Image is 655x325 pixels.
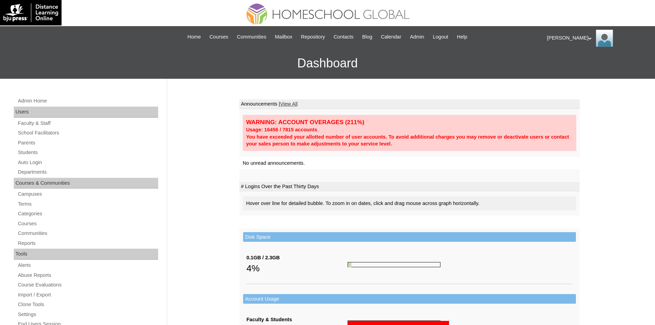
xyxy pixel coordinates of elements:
img: logo-white.png [3,3,58,22]
a: Admin Home [17,97,158,105]
div: Faculty & Students [247,316,348,323]
a: Communities [17,229,158,238]
a: Help [454,33,471,41]
a: Parents [17,139,158,147]
a: Courses [206,33,232,41]
td: Disk Space [243,232,576,242]
div: Users [14,107,158,118]
a: Logout [429,33,452,41]
div: You have exceeded your allotted number of user accounts. To avoid additional charges you may remo... [246,133,573,148]
strong: Usage: 16456 / 7815 accounts [246,127,317,132]
td: No unread announcements. [239,157,580,170]
a: Calendar [378,33,405,41]
a: Campuses [17,190,158,198]
span: Blog [362,33,372,41]
a: Admin [406,33,428,41]
a: View All [280,101,297,107]
div: [PERSON_NAME] [547,30,648,47]
a: School Facilitators [17,129,158,137]
span: Mailbox [275,33,293,41]
span: Contacts [334,33,353,41]
a: Mailbox [272,33,296,41]
a: Clone Tools [17,300,158,309]
td: # Logins Over the Past Thirty Days [239,182,580,192]
span: Calendar [381,33,401,41]
h3: Dashboard [3,48,652,79]
a: Settings [17,310,158,319]
div: Courses & Communities [14,178,158,189]
a: Contacts [330,33,357,41]
span: Admin [410,33,424,41]
span: Logout [433,33,448,41]
td: Account Usage [243,294,576,304]
td: Announcements | [239,99,580,109]
div: 0.1GB / 2.3GB [247,254,348,261]
span: Communities [237,33,266,41]
a: Blog [359,33,375,41]
a: Repository [297,33,328,41]
a: Courses [17,219,158,228]
a: Terms [17,200,158,208]
span: Help [457,33,467,41]
a: Faculty & Staff [17,119,158,128]
a: Course Evaluations [17,281,158,289]
a: Home [184,33,204,41]
a: Categories [17,209,158,218]
div: 4% [247,261,348,275]
a: Alerts [17,261,158,270]
span: Courses [209,33,228,41]
a: Auto Login [17,158,158,167]
a: Abuse Reports [17,271,158,280]
a: Communities [233,33,270,41]
div: Tools [14,249,158,260]
a: Import / Export [17,291,158,299]
span: Home [187,33,201,41]
span: Repository [301,33,325,41]
div: WARNING: ACCOUNT OVERAGES (211%) [246,118,573,126]
div: Hover over line for detailed bubble. To zoom in on dates, click and drag mouse across graph horiz... [243,196,576,210]
img: Ariane Ebuen [596,30,613,47]
a: Students [17,148,158,157]
a: Reports [17,239,158,248]
a: Departments [17,168,158,176]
